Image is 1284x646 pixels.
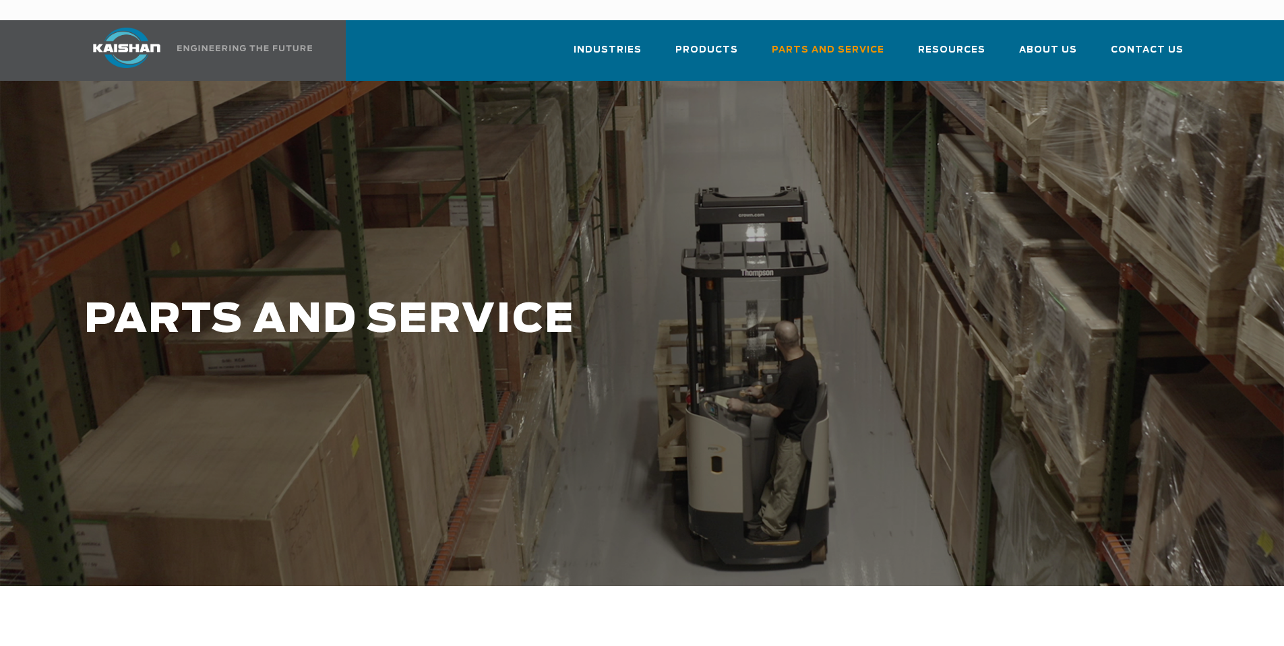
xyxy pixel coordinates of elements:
[1019,32,1077,78] a: About Us
[918,32,985,78] a: Resources
[675,42,738,58] span: Products
[574,32,642,78] a: Industries
[76,20,315,81] a: Kaishan USA
[76,28,177,68] img: kaishan logo
[1111,32,1184,78] a: Contact Us
[772,32,884,78] a: Parts and Service
[675,32,738,78] a: Products
[1111,42,1184,58] span: Contact Us
[918,42,985,58] span: Resources
[574,42,642,58] span: Industries
[1019,42,1077,58] span: About Us
[177,45,312,51] img: Engineering the future
[772,42,884,58] span: Parts and Service
[84,298,1012,343] h1: PARTS AND SERVICE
